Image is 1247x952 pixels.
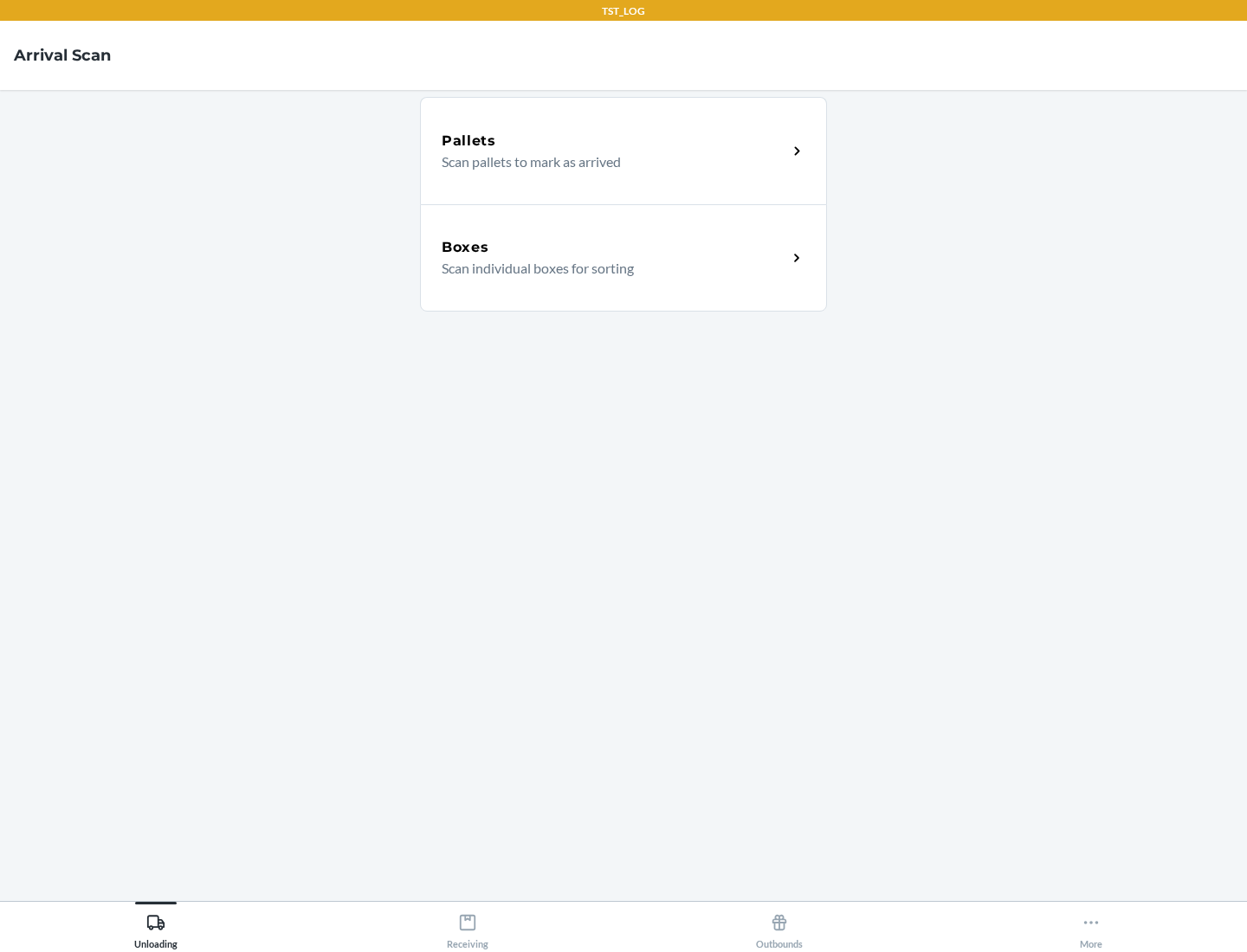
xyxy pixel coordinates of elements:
div: Outbounds [756,906,803,949]
h5: Boxes [442,237,489,258]
p: Scan pallets to mark as arrived [442,151,773,172]
p: Scan individual boxes for sorting [442,258,773,279]
a: BoxesScan individual boxes for sorting [420,204,827,312]
button: Receiving [312,902,623,949]
button: Outbounds [623,902,935,949]
h5: Pallets [442,131,496,151]
a: PalletsScan pallets to mark as arrived [420,97,827,204]
div: Unloading [134,906,178,949]
div: More [1080,906,1102,949]
button: More [935,902,1247,949]
p: TST_LOG [602,3,645,19]
h4: Arrival Scan [14,44,111,67]
div: Receiving [447,906,488,949]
